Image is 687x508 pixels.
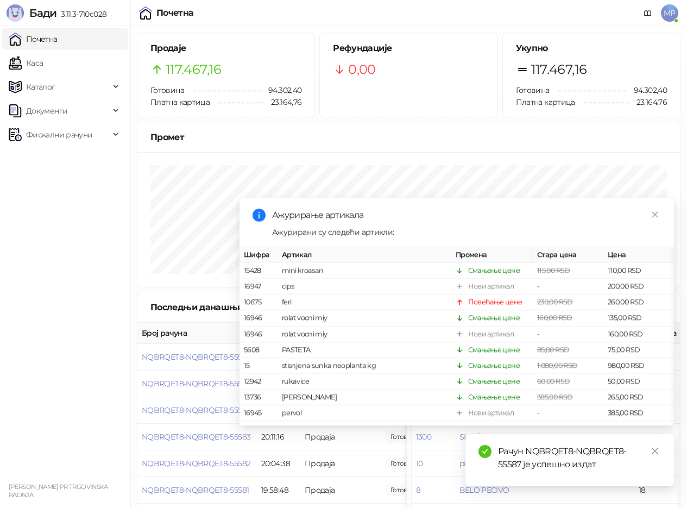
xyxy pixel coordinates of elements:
button: NQBRQET8-NQBRQET8-55585 [142,379,250,388]
td: mini kroasan [278,263,451,279]
button: BELO PECIVO [459,485,509,495]
span: Готовина [150,85,184,95]
span: info-circle [253,209,266,222]
button: pizza [459,459,477,468]
span: 115,00 RSD [537,266,570,274]
span: 60,00 RSD [537,377,570,385]
td: stisnjena sunka neoplanta kg [278,358,451,374]
td: 385,00 RSD [603,405,674,421]
div: Смањење цене [468,312,520,323]
button: NQBRQET8-NQBRQET8-55586 [142,352,251,362]
span: 285,00 [386,431,423,443]
td: 50,00 RSD [603,374,674,390]
span: 555,00 [386,484,423,496]
td: 20:11:16 [257,424,300,450]
td: 200,00 RSD [603,279,674,294]
th: Стара цена [533,247,603,263]
td: 15428 [239,263,278,279]
th: Број рачуна [137,323,257,344]
td: pervol [278,405,451,421]
td: 260,00 RSD [603,294,674,310]
td: [PERSON_NAME] [278,390,451,405]
td: - [533,327,603,342]
span: 94.302,40 [626,84,667,96]
td: 16945 [239,405,278,421]
div: Нови артикал [468,329,514,340]
span: 0,00 [348,59,375,80]
button: NQBRQET8-NQBRQET8-55583 [142,432,250,442]
td: 16946 [239,310,278,326]
div: Почетна [156,9,194,17]
td: - [533,279,603,294]
td: 19:58:48 [257,477,300,504]
td: [PERSON_NAME] [278,421,451,437]
button: NQBRQET8-NQBRQET8-55584 [142,405,251,415]
a: Каса [9,52,43,74]
td: 15 [239,358,278,374]
td: rolat vocni miy [278,310,451,326]
div: Нови артикал [468,407,514,418]
span: NQBRQET8-NQBRQET8-55582 [142,459,250,468]
td: 160,00 RSD [603,327,674,342]
span: Платна картица [516,97,575,107]
span: 117.467,16 [166,59,222,80]
td: 5608 [239,342,278,358]
th: Цена [603,247,674,263]
div: Смањење цене [468,376,520,387]
small: [PERSON_NAME] PR TRGOVINSKA RADNJA [9,483,108,499]
td: 12942 [239,374,278,390]
span: 160,00 RSD [537,313,572,322]
div: Смањење цене [468,265,520,276]
span: 290,00 RSD [537,424,573,432]
span: Бади [29,7,56,20]
span: 94.302,40 [261,84,301,96]
span: NQBRQET8-NQBRQET8-55581 [142,485,249,495]
span: 23.164,76 [263,96,301,108]
th: Промена [451,247,533,263]
span: Фискални рачуни [26,124,92,146]
h5: Рефундације [333,42,484,55]
div: Промет [150,130,667,144]
span: close [651,211,659,218]
h5: Продаје [150,42,301,55]
th: Шифра [239,247,278,263]
a: Close [649,209,661,221]
img: Logo [7,4,24,22]
span: 385,00 RSD [537,393,573,401]
div: Повећање цене [468,297,522,308]
td: 16946 [239,327,278,342]
td: - [533,405,603,421]
td: Продаја [300,450,382,477]
td: 20:04:38 [257,450,300,477]
span: Каталог [26,76,55,98]
td: 385,00 RSD [603,421,674,437]
td: 16947 [239,279,278,294]
td: feri [278,294,451,310]
span: MP [661,4,678,22]
td: 10675 [239,294,278,310]
td: cips [278,279,451,294]
td: Продаја [300,477,382,504]
td: 13736 [239,390,278,405]
div: Последњи данашњи рачуни [150,300,295,314]
td: 135,00 RSD [603,310,674,326]
div: Нови артикал [468,281,514,292]
td: Продаја [300,424,382,450]
td: 13736 [239,421,278,437]
div: Смањење цене [468,392,520,403]
span: SKIP Ĺ˝VAKA [459,432,506,442]
th: Артикал [278,247,451,263]
button: 8 [416,485,420,495]
span: 23.164,76 [629,96,667,108]
div: Смањење цене [468,344,520,355]
a: Документација [639,4,657,22]
span: 380,00 [386,457,423,469]
td: 110,00 RSD [603,263,674,279]
td: rukavice [278,374,451,390]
